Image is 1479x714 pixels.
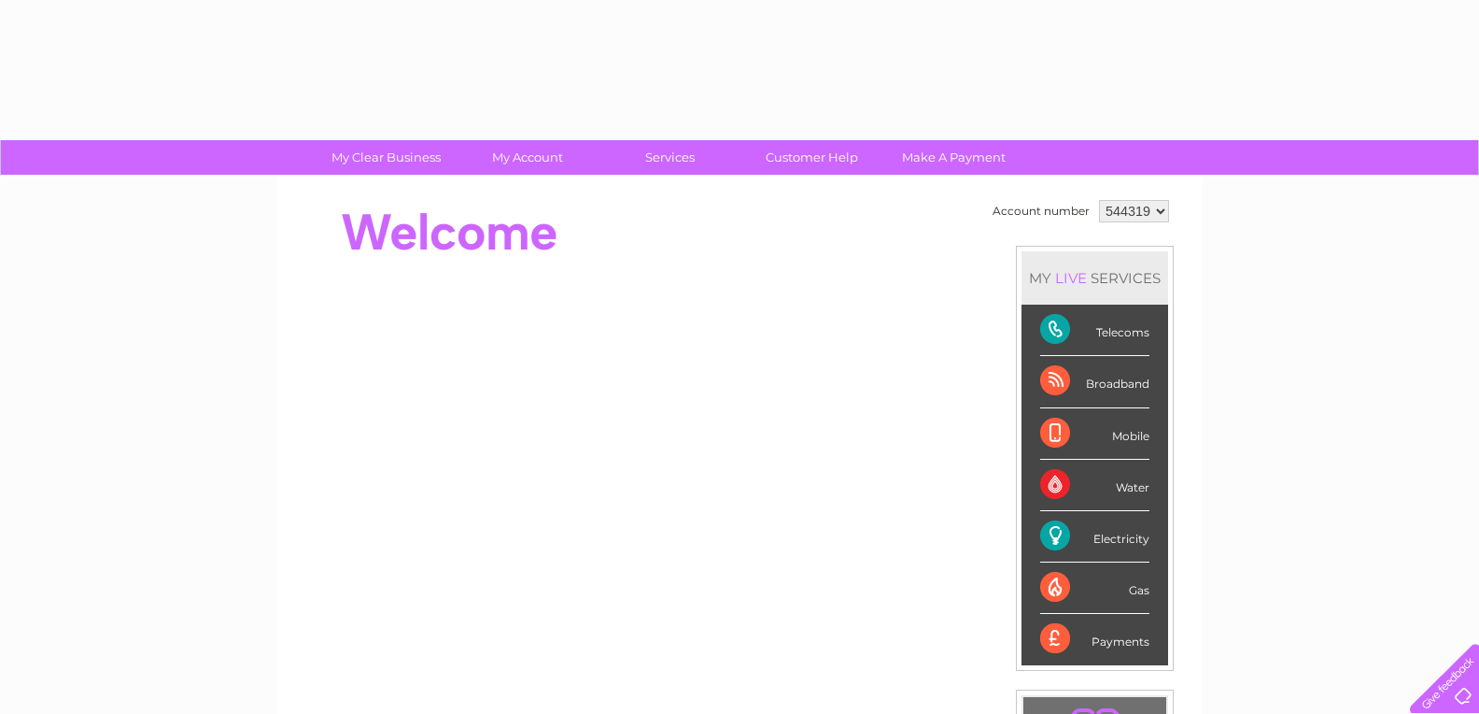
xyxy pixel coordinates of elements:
[1040,305,1149,356] div: Telecoms
[988,195,1094,227] td: Account number
[1040,511,1149,563] div: Electricity
[1040,408,1149,460] div: Mobile
[451,140,605,175] a: My Account
[877,140,1031,175] a: Make A Payment
[1021,251,1168,305] div: MY SERVICES
[1040,563,1149,614] div: Gas
[735,140,889,175] a: Customer Help
[309,140,463,175] a: My Clear Business
[1051,269,1091,287] div: LIVE
[1040,614,1149,664] div: Payments
[1040,356,1149,407] div: Broadband
[1040,460,1149,511] div: Water
[593,140,747,175] a: Services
